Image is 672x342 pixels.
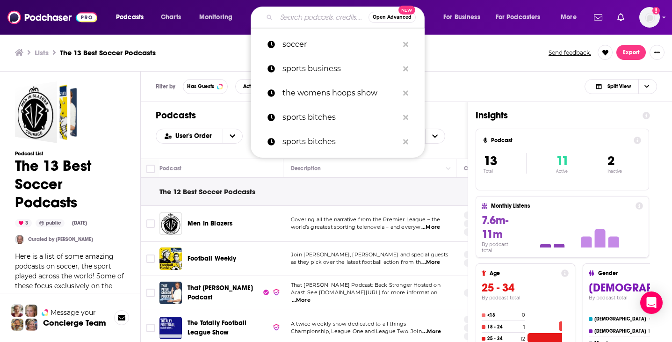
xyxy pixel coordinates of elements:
[159,163,181,174] div: Podcast
[291,328,422,335] span: Championship, League One and League Two. Join
[616,45,646,60] button: Export
[554,10,588,25] button: open menu
[491,137,630,144] h4: Podcast
[60,48,156,57] h3: The 13 Best Soccer Podcasts
[421,259,440,266] span: ...More
[556,169,569,174] p: Active
[156,129,243,144] h2: Choose List sort
[373,15,412,20] span: Open Advanced
[464,251,488,258] a: Sports
[15,219,32,227] div: 3
[291,289,438,296] span: Acast. See [DOMAIN_NAME][URL] for more information
[490,270,557,277] h4: Age
[464,289,488,297] a: Sports
[146,289,155,297] span: Toggle select row
[188,255,237,262] span: Football Weekly
[464,163,493,174] div: Categories
[369,12,416,23] button: Open AdvancedNew
[496,11,541,24] span: For Podcasters
[482,241,520,254] h4: By podcast total
[585,79,657,94] button: Choose View
[243,84,258,89] span: Active
[15,157,125,211] h1: The 13 Best Soccer Podcasts
[443,163,454,174] button: Column Actions
[251,32,425,57] a: soccer
[159,247,182,270] img: Football Weekly
[188,319,280,337] a: The Totally Football League Show
[199,11,232,24] span: Monitoring
[273,323,280,331] img: verified Badge
[235,79,266,94] button: Active
[251,81,425,105] a: the womens hoops show
[437,10,492,25] button: open menu
[640,291,663,314] div: Open Intercom Messenger
[464,228,510,236] a: Fantasy Sports
[159,282,182,304] img: That Peter Crouch Podcast
[639,7,660,28] button: Show profile menu
[482,295,569,301] h4: By podcast total
[607,84,631,89] span: Split View
[146,324,155,332] span: Toggle select row
[188,284,280,302] a: That [PERSON_NAME] Podcast
[68,219,91,227] div: [DATE]
[156,109,453,121] h1: Podcasts
[464,324,490,332] a: Soccer
[464,220,490,227] a: Soccer
[292,297,311,304] span: ...More
[156,83,175,90] h3: Filter by
[273,288,280,296] img: verified Badge
[487,313,520,318] h4: <18
[156,133,223,139] button: open menu
[291,251,448,258] span: Join [PERSON_NAME], [PERSON_NAME] and special guests
[188,319,246,336] span: The Totally Football League Show
[188,219,232,228] a: Men In Blazers
[159,317,182,339] img: The Totally Football League Show
[607,153,614,169] span: 2
[11,305,23,317] img: Sydney Profile
[607,169,622,174] p: Inactive
[614,9,628,25] a: Show notifications dropdown
[650,316,653,322] h4: 0
[159,212,182,235] img: Men In Blazers
[487,336,519,342] h4: 25 - 34
[561,11,577,24] span: More
[282,81,398,105] p: the womens hoops show
[146,255,155,263] span: Toggle select row
[11,319,23,331] img: Jon Profile
[594,316,648,322] h4: [DEMOGRAPHIC_DATA]
[51,308,96,317] span: Message your
[28,236,93,242] a: Curated by [PERSON_NAME]
[251,105,425,130] a: sports bitches
[464,259,490,267] a: Soccer
[291,216,441,223] span: Covering all the narrative from the Premier League – the
[484,153,497,169] span: 13
[422,328,441,335] span: ...More
[175,133,215,139] span: User's Order
[36,219,65,227] div: public
[15,235,24,244] img: Durganstyle
[464,333,504,340] a: Professional
[590,9,606,25] a: Show notifications dropdown
[487,324,521,330] h4: 18 - 24
[25,305,37,317] img: Jules Profile
[188,284,253,301] span: That [PERSON_NAME] Podcast
[15,81,77,143] a: The 13 Best Soccer Podcasts
[188,219,232,227] span: Men In Blazers
[35,48,49,57] a: Lists
[291,282,441,288] span: That [PERSON_NAME] Podcast: Back Stronger Hosted on
[187,84,214,89] span: Has Guests
[291,259,421,265] span: as they pick over the latest football action from th
[398,6,415,15] span: New
[282,32,398,57] p: soccer
[491,203,631,209] h4: Monthly Listens
[476,109,635,121] h1: Insights
[116,11,144,24] span: Podcasts
[183,79,228,94] button: Has Guests
[421,224,440,231] span: ...More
